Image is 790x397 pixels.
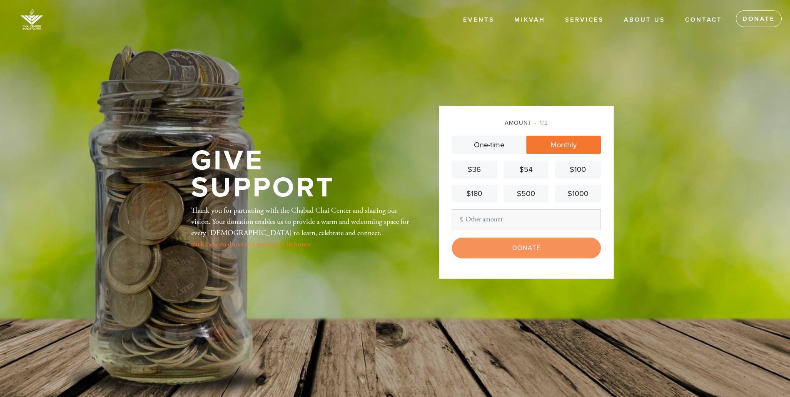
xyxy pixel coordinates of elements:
[526,136,601,154] a: Monthly
[12,4,51,34] img: image%20%281%29.png
[559,12,610,28] a: Services
[191,147,412,201] h1: Give Support
[455,164,494,175] div: $36
[736,10,782,27] a: Donate
[452,185,497,203] a: $180
[503,185,549,203] a: $500
[535,119,548,127] span: /2
[540,119,542,127] span: 1
[507,164,546,175] div: $54
[507,188,546,199] div: $500
[452,161,497,179] a: $36
[452,209,601,230] input: Other amount
[452,119,601,127] div: Amount
[191,205,412,250] div: Thank you for partnering with the Chabad Chai Center and sharing our vision. Your donation enable...
[618,12,671,28] a: About Us
[555,161,601,179] a: $100
[679,12,728,28] a: Contact
[558,164,597,175] div: $100
[555,185,601,203] a: $1000
[191,239,312,249] a: click here to donate in memory / in honor
[457,12,501,28] a: Events
[455,188,494,199] div: $180
[558,188,597,199] div: $1000
[452,136,526,154] a: One-time
[508,12,551,28] a: Mikvah
[503,161,549,179] a: $54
